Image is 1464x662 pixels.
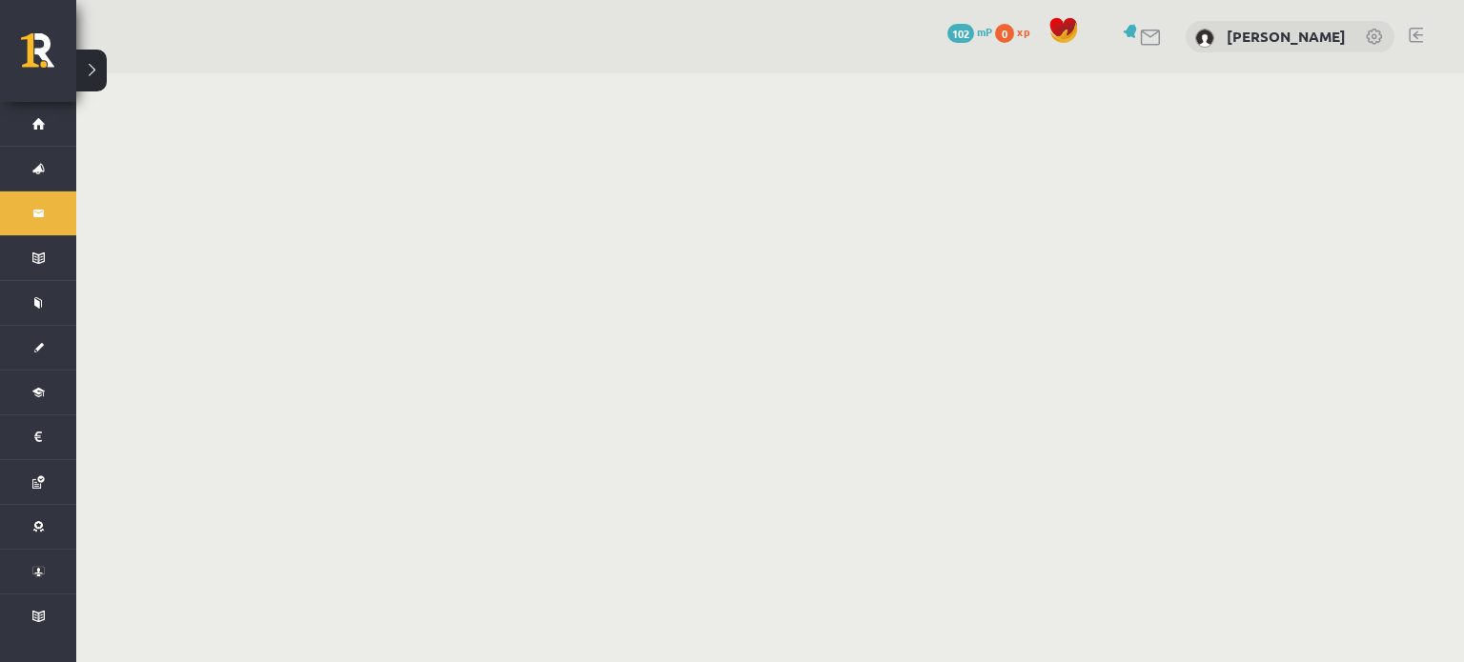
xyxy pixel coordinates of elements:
span: xp [1017,24,1029,39]
img: Tuong Khang Nguyen [1195,29,1214,48]
a: Rīgas 1. Tālmācības vidusskola [21,33,76,81]
span: 102 [947,24,974,43]
span: 0 [995,24,1014,43]
span: mP [977,24,992,39]
a: 102 mP [947,24,992,39]
a: [PERSON_NAME] [1227,27,1346,46]
a: 0 xp [995,24,1039,39]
